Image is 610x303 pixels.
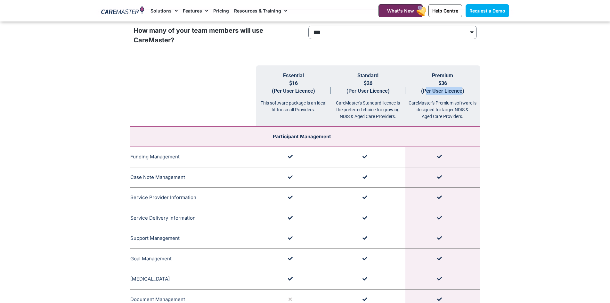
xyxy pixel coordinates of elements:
a: Request a Demo [466,4,509,17]
span: What's New [387,8,414,13]
td: Case Note Management [130,167,256,188]
img: CareMaster Logo [101,6,144,16]
span: Participant Management [273,133,331,139]
span: Request a Demo [469,8,505,13]
a: What's New [378,4,423,17]
td: Service Delivery Information [130,208,256,228]
th: Essential [256,65,331,127]
td: Funding Management [130,147,256,167]
th: Standard [331,65,405,127]
span: $16 (Per User Licence) [272,80,315,94]
span: Help Centre [432,8,458,13]
p: How many of your team members will use CareMaster? [134,26,302,45]
td: Support Management [130,228,256,249]
span: $36 (Per User Licence) [421,80,464,94]
td: Service Provider Information [130,188,256,208]
div: CareMaster's Standard licence is the preferred choice for growing NDIS & Aged Care Providers. [331,95,405,120]
div: CareMaster's Premium software is designed for larger NDIS & Aged Care Providers. [405,95,480,120]
th: Premium [405,65,480,127]
div: This software package is an ideal fit for small Providers. [256,95,331,113]
form: price Form radio [308,26,477,42]
td: Goal Management [130,248,256,269]
a: Help Centre [428,4,462,17]
td: [MEDICAL_DATA] [130,269,256,290]
span: $26 (Per User Licence) [346,80,390,94]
